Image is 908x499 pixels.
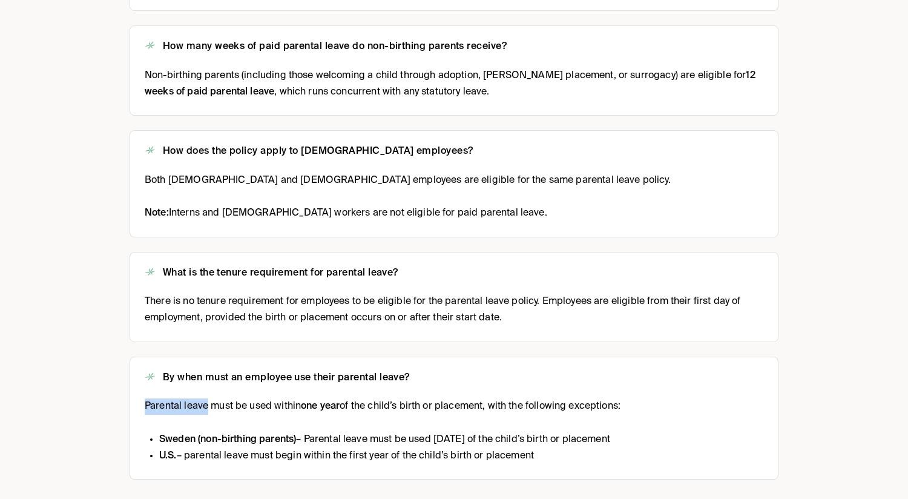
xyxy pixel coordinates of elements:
[145,205,671,222] p: Interns and [DEMOGRAPHIC_DATA] workers are not eligible for paid parental leave.
[163,372,410,385] h2: By when must an employee use their parental leave?
[145,398,620,415] p: Parental leave must be used within of the child’s birth or placement, with the following exceptions:
[301,402,340,411] strong: one year
[145,294,763,326] span: There is no tenure requirement for employees to be eligible for the parental leave policy. Employ...
[159,448,620,464] li: – parental leave must begin within the first year of the child’s birth or placement
[159,435,296,444] strong: Sweden (non-birthing parents)
[163,267,398,280] h2: What is the tenure requirement for parental leave?
[159,451,177,461] strong: U.S.
[145,71,755,97] strong: 12 weeks of paid parental leave
[145,208,169,218] strong: Note:
[145,68,763,101] p: Non-birthing parents (including those welcoming a child through adoption, [PERSON_NAME] placement...
[163,145,473,158] h2: How does the policy apply to [DEMOGRAPHIC_DATA] employees?
[159,432,620,448] li: – Parental leave must be used [DATE] of the child’s birth or placement
[163,41,507,53] h2: How many weeks of paid parental leave do non-birthing parents receive?
[145,173,671,189] p: Both [DEMOGRAPHIC_DATA] and [DEMOGRAPHIC_DATA] employees are eligible for the same parental leave...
